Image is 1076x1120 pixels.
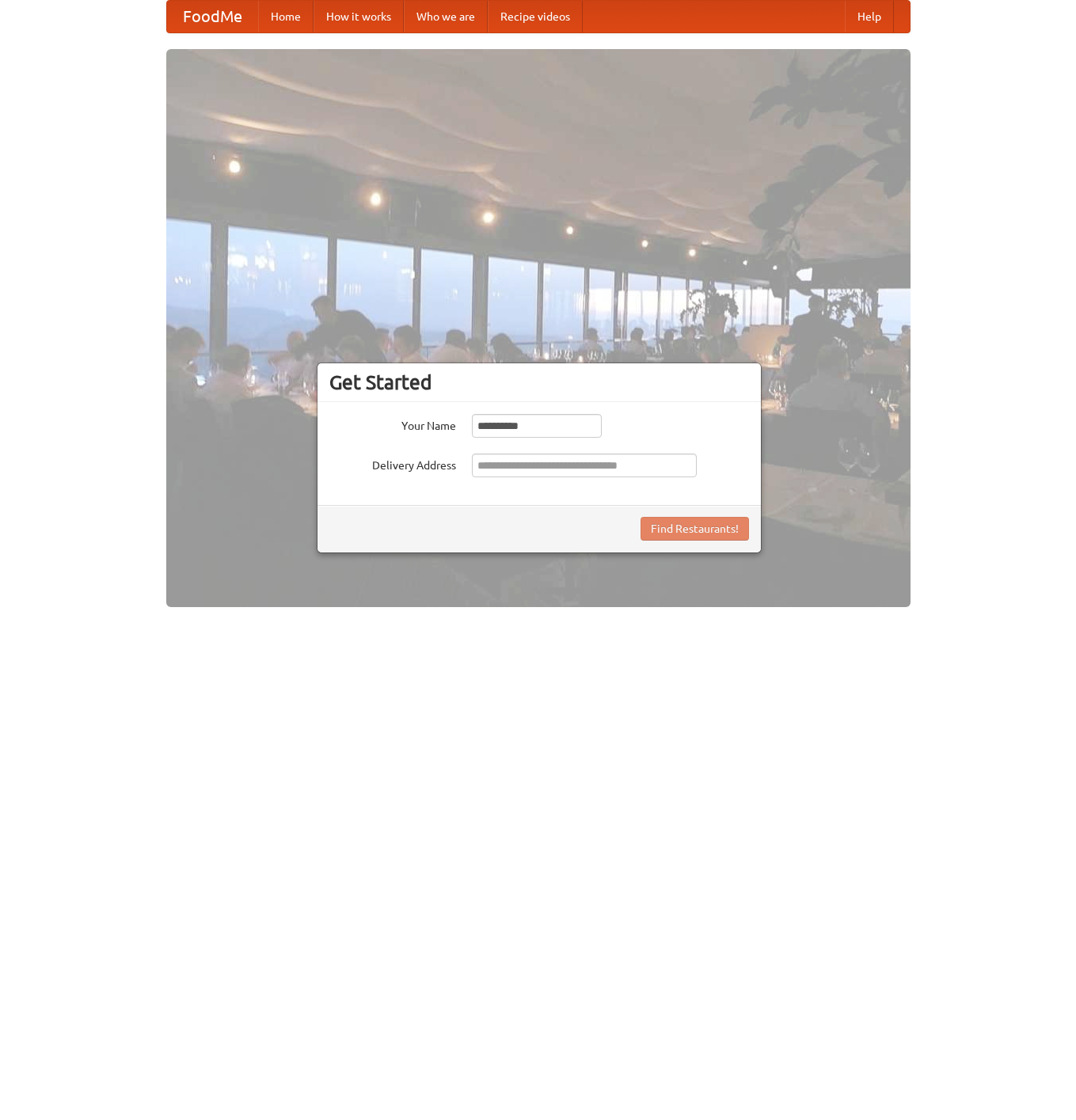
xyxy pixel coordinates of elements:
[404,1,488,32] a: Who we are
[314,1,404,32] a: How it works
[329,370,749,394] h3: Get Started
[845,1,894,32] a: Help
[329,454,456,473] label: Delivery Address
[641,517,749,541] button: Find Restaurants!
[167,1,258,32] a: FoodMe
[488,1,583,32] a: Recipe videos
[258,1,314,32] a: Home
[329,414,456,434] label: Your Name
